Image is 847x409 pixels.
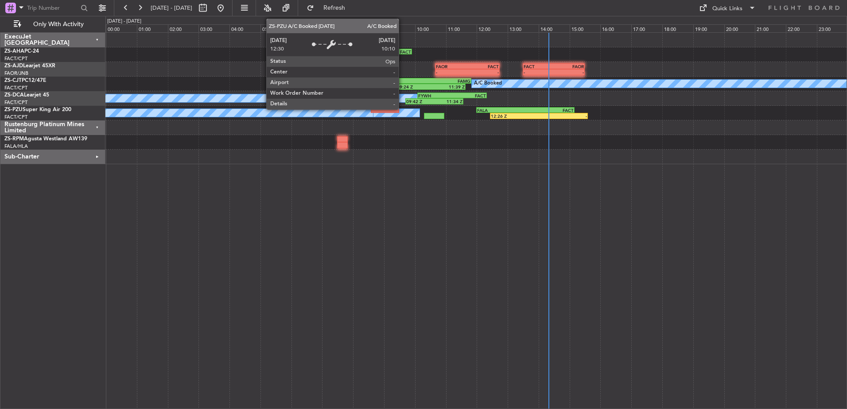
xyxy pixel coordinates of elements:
[384,24,415,32] div: 09:00
[4,143,28,150] a: FALA/HLA
[361,49,386,54] div: FAKM
[27,1,78,15] input: Trip Number
[4,99,27,106] a: FACT/CPT
[371,55,393,60] div: 09:20 Z
[467,69,499,75] div: -
[693,24,724,32] div: 19:00
[415,24,446,32] div: 10:00
[4,136,24,142] span: ZS-RPM
[4,107,71,112] a: ZS-PZUSuper King Air 200
[4,55,27,62] a: FACT/CPT
[662,24,693,32] div: 18:00
[431,84,465,89] div: 11:39 Z
[4,78,22,83] span: ZS-CJT
[4,63,23,69] span: ZS-AJD
[386,49,411,54] div: FACT
[539,113,587,119] div: -
[316,5,353,11] span: Refresh
[4,70,28,77] a: FAOR/JNB
[168,24,199,32] div: 02:00
[786,24,817,32] div: 22:00
[107,18,141,25] div: [DATE] - [DATE]
[4,107,23,112] span: ZS-PZU
[524,69,554,75] div: -
[23,21,93,27] span: Only With Activity
[724,24,755,32] div: 20:00
[631,24,662,32] div: 17:00
[570,24,601,32] div: 15:00
[291,24,322,32] div: 06:00
[554,69,584,75] div: -
[418,93,452,98] div: FYWH
[292,49,315,54] div: FACT
[151,4,192,12] span: [DATE] - [DATE]
[10,17,96,31] button: Only With Activity
[4,63,55,69] a: ZS-AJDLearjet 45XR
[4,78,46,83] a: ZS-CJTPC12/47E
[299,55,319,60] div: 06:55 Z
[4,85,27,91] a: FACT/CPT
[539,24,570,32] div: 14:00
[397,84,431,89] div: 09:24 Z
[4,114,27,120] a: FACT/CPT
[436,69,467,75] div: -
[508,24,539,32] div: 13:00
[427,78,470,84] div: FAMG
[303,1,356,15] button: Refresh
[477,108,525,113] div: FALA
[446,24,477,32] div: 11:00
[280,55,299,60] div: 05:37 Z
[695,1,760,15] button: Quick Links
[600,24,631,32] div: 16:00
[554,64,584,69] div: FAOR
[4,93,49,98] a: ZS-DCALearjet 45
[229,24,260,32] div: 04:00
[406,99,434,104] div: 09:42 Z
[314,49,337,54] div: FAKM
[755,24,786,32] div: 21:00
[491,113,539,119] div: 12:26 Z
[436,64,467,69] div: FAOR
[106,24,137,32] div: 00:00
[385,78,427,84] div: FACT
[524,64,554,69] div: FACT
[474,77,502,90] div: A/C Booked
[349,55,371,60] div: 07:51 Z
[137,24,168,32] div: 01:00
[353,24,384,32] div: 08:00
[434,99,462,104] div: 11:34 Z
[4,136,87,142] a: ZS-RPMAgusta Westland AW139
[4,93,24,98] span: ZS-DCA
[4,49,24,54] span: ZS-AHA
[260,24,291,32] div: 05:00
[198,24,229,32] div: 03:00
[477,24,508,32] div: 12:00
[4,49,39,54] a: ZS-AHAPC-24
[712,4,742,13] div: Quick Links
[467,64,499,69] div: FACT
[525,108,574,113] div: FACT
[452,93,486,98] div: FACT
[322,24,353,32] div: 07:00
